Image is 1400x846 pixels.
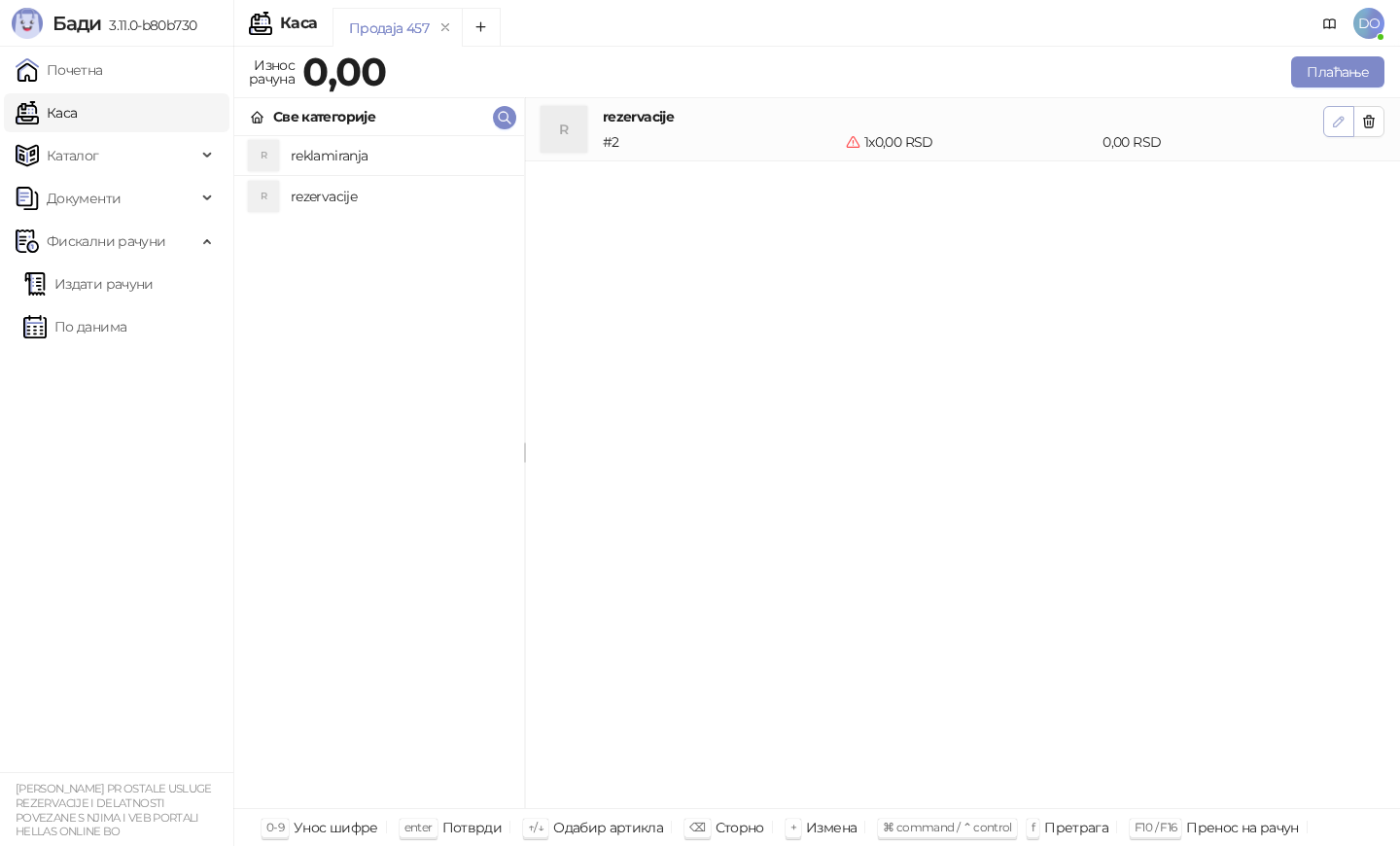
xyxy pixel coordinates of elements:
div: Измена [806,815,857,840]
img: Logo [12,8,43,39]
span: f [1032,820,1034,834]
h4: rezervacije [603,106,1323,127]
span: enter [404,820,433,834]
button: Add tab [462,8,501,47]
h4: reklamiranja [291,140,508,171]
span: + [790,820,796,834]
small: [PERSON_NAME] PR OSTALE USLUGE REZERVACIJE I DELATNOSTI POVEZANE S NJIMA I VEB PORTALI HELLAS ONL... [16,782,212,838]
strong: 0,00 [302,48,386,95]
div: Сторно [716,815,764,840]
div: Износ рачуна [245,53,298,91]
div: Пренос на рачун [1186,815,1298,840]
span: ⌫ [689,820,705,834]
a: Издати рачуни [23,264,154,303]
div: Потврди [442,815,503,840]
h4: rezervacije [291,181,508,212]
span: Каталог [47,136,99,175]
button: remove [433,19,458,36]
a: Каса [16,93,77,132]
span: ↑/↓ [528,820,543,834]
span: Фискални рачуни [47,222,165,261]
span: DO [1353,8,1384,39]
div: R [248,140,279,171]
div: R [541,106,587,153]
a: По данима [23,307,126,346]
a: Документација [1314,8,1346,39]
div: R [248,181,279,212]
div: Одабир артикла [553,815,663,840]
span: ⌘ command / ⌃ control [883,820,1012,834]
span: Документи [47,179,121,218]
a: Почетна [16,51,103,89]
div: grid [234,136,524,808]
div: Каса [280,16,317,31]
span: F10 / F16 [1135,820,1176,834]
button: Плаћање [1291,56,1384,88]
div: Претрага [1044,815,1108,840]
span: 0-9 [266,820,284,834]
div: 1 x 0,00 RSD [842,131,1100,153]
div: Унос шифре [294,815,378,840]
div: # 2 [599,131,842,153]
div: Све категорије [273,106,375,127]
div: Продаја 457 [349,18,429,39]
span: Бади [52,12,101,35]
span: 3.11.0-b80b730 [101,17,196,34]
div: 0,00 RSD [1099,131,1327,153]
